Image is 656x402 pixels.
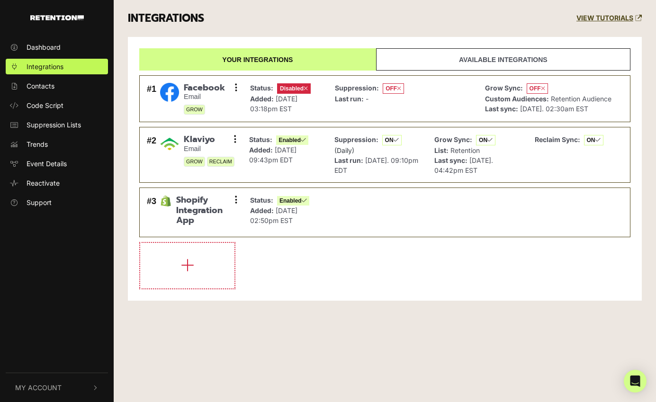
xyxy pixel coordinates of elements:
a: Support [6,195,108,210]
strong: List: [434,146,449,154]
div: #3 [147,195,156,230]
span: Retention Audience [551,95,611,103]
span: GROW [184,157,205,167]
strong: Added: [250,95,274,103]
span: My Account [15,383,62,393]
a: VIEW TUTORIALS [576,14,642,22]
h3: INTEGRATIONS [128,12,204,25]
span: [DATE] 03:18pm EST [250,95,297,113]
span: Shopify Integration App [176,195,236,226]
a: Your integrations [139,48,376,71]
span: [DATE]. 02:30am EST [520,105,588,113]
strong: Last run: [334,156,363,164]
button: My Account [6,373,108,402]
strong: Last sync: [485,105,518,113]
span: Integrations [27,62,63,71]
span: Reactivate [27,178,60,188]
a: Integrations [6,59,108,74]
div: #1 [147,83,156,115]
span: Suppression Lists [27,120,81,130]
span: (Daily) [334,146,354,154]
span: Event Details [27,159,67,169]
span: Code Script [27,100,63,110]
strong: Custom Audiences: [485,95,549,103]
span: [DATE]. 09:10pm EDT [334,156,418,174]
strong: Suppression: [334,135,378,143]
img: Retention.com [30,15,84,20]
a: Dashboard [6,39,108,55]
img: Facebook [160,83,179,102]
strong: Last run: [335,95,364,103]
span: Disabled [277,83,311,94]
strong: Suppression: [335,84,379,92]
span: Enabled [276,135,308,145]
span: ON [584,135,603,145]
span: GROW [184,105,205,115]
span: Trends [27,139,48,149]
div: Open Intercom Messenger [624,370,647,393]
a: Code Script [6,98,108,113]
img: Shopify Integration App [160,196,171,207]
a: Trends [6,136,108,152]
a: Reactivate [6,175,108,191]
span: RECLAIM [207,157,234,167]
strong: Grow Sync: [485,84,523,92]
strong: Added: [249,146,273,154]
span: Facebook [184,83,225,93]
span: ON [476,135,495,145]
strong: Status: [250,196,273,204]
span: Support [27,197,52,207]
strong: Added: [250,206,274,214]
small: Email [184,93,225,101]
span: OFF [527,83,548,94]
a: Event Details [6,156,108,171]
a: Available integrations [376,48,630,71]
div: #2 [147,134,156,175]
span: Dashboard [27,42,61,52]
span: Retention [450,146,480,154]
span: OFF [383,83,404,94]
a: Suppression Lists [6,117,108,133]
img: Klaviyo [160,134,179,153]
a: Contacts [6,78,108,94]
strong: Last sync: [434,156,467,164]
strong: Status: [249,135,272,143]
strong: Reclaim Sync: [535,135,580,143]
span: Klaviyo [184,134,234,145]
strong: Grow Sync: [434,135,472,143]
span: Contacts [27,81,54,91]
small: Email [184,145,234,153]
span: - [366,95,368,103]
span: Enabled [277,196,309,205]
span: ON [382,135,402,145]
strong: Status: [250,84,273,92]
